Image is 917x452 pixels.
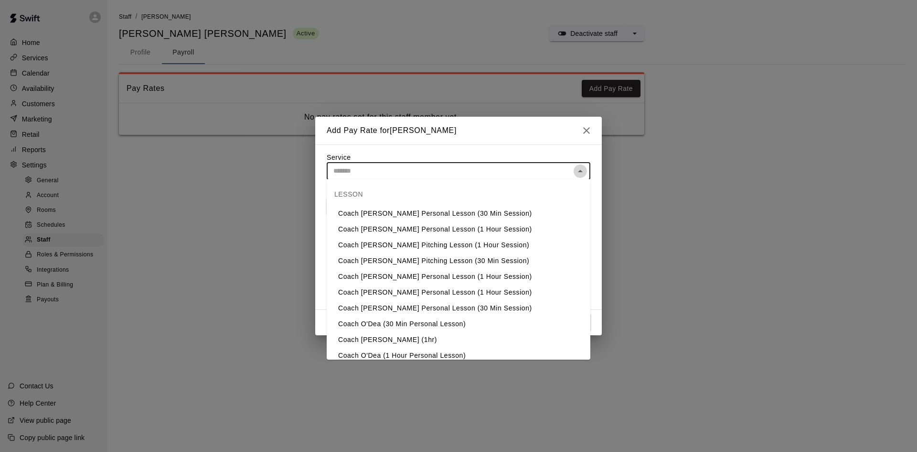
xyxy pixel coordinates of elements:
[327,316,590,332] li: Coach O'Dea (30 Min Personal Lesson)
[327,269,590,285] li: Coach [PERSON_NAME] Personal Lesson (1 Hour Session)
[574,165,587,178] button: Close
[315,117,468,144] h2: Add Pay Rate for [PERSON_NAME]
[327,348,590,364] li: Coach O'Dea (1 Hour Personal Lesson)
[327,253,590,269] li: Coach [PERSON_NAME] Pitching Lesson (30 Min Session)
[327,332,590,348] li: Coach [PERSON_NAME] (1hr)
[327,183,590,206] div: LESSON
[327,237,590,253] li: Coach [PERSON_NAME] Pitching Lesson (1 Hour Session)
[327,221,590,237] li: Coach [PERSON_NAME] Personal Lesson (1 Hour Session)
[327,300,590,316] li: Coach [PERSON_NAME] Personal Lesson (30 Min Session)
[327,285,590,300] li: Coach [PERSON_NAME] Personal Lesson (1 Hour Session)
[327,206,590,221] li: Coach [PERSON_NAME] Personal Lesson (30 Min Session)
[327,154,351,161] label: Service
